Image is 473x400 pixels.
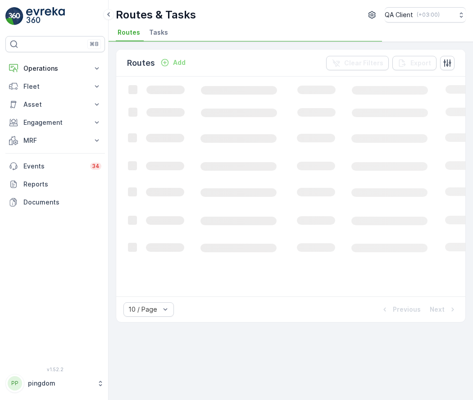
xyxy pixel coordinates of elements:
[90,41,99,48] p: ⌘B
[5,59,105,77] button: Operations
[23,198,101,207] p: Documents
[118,28,140,37] span: Routes
[385,7,466,23] button: QA Client(+03:00)
[5,114,105,132] button: Engagement
[23,100,87,109] p: Asset
[5,193,105,211] a: Documents
[379,304,422,315] button: Previous
[430,305,445,314] p: Next
[157,57,189,68] button: Add
[326,56,389,70] button: Clear Filters
[5,7,23,25] img: logo
[5,132,105,150] button: MRF
[8,376,22,391] div: PP
[393,305,421,314] p: Previous
[429,304,458,315] button: Next
[116,8,196,22] p: Routes & Tasks
[5,157,105,175] a: Events34
[23,162,85,171] p: Events
[5,175,105,193] a: Reports
[344,59,383,68] p: Clear Filters
[23,136,87,145] p: MRF
[149,28,168,37] span: Tasks
[26,7,65,25] img: logo_light-DOdMpM7g.png
[23,64,87,73] p: Operations
[23,118,87,127] p: Engagement
[23,82,87,91] p: Fleet
[127,57,155,69] p: Routes
[5,367,105,372] span: v 1.52.2
[410,59,431,68] p: Export
[385,10,413,19] p: QA Client
[28,379,92,388] p: pingdom
[23,180,101,189] p: Reports
[173,58,186,67] p: Add
[92,163,100,170] p: 34
[417,11,440,18] p: ( +03:00 )
[392,56,437,70] button: Export
[5,95,105,114] button: Asset
[5,77,105,95] button: Fleet
[5,374,105,393] button: PPpingdom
